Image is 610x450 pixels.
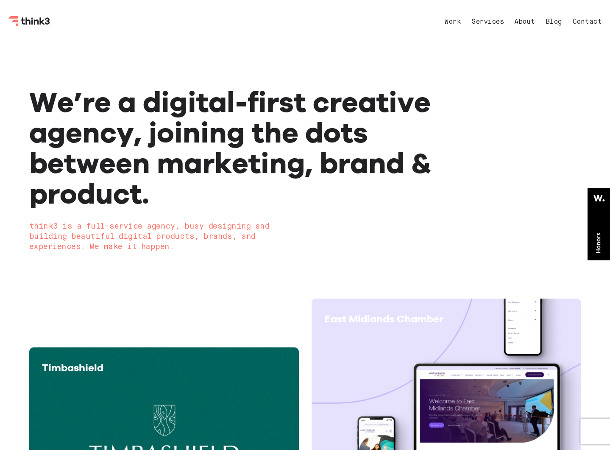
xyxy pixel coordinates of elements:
h2: think3 is a full-service agency, busy designing and building beautiful digital products, brands, ... [29,221,471,252]
h1: We’re a digital-first creative agency, joining the dots between marketing, brand & product. [29,87,471,209]
a: Work [444,19,461,25]
a: About [514,19,535,25]
span: Timbashield [42,361,103,374]
a: Think3 Logo [8,20,51,28]
a: Contact [573,19,602,25]
span: East Midlands Chamber [324,313,443,325]
a: Blog [546,19,562,25]
a: Services [471,19,504,25]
